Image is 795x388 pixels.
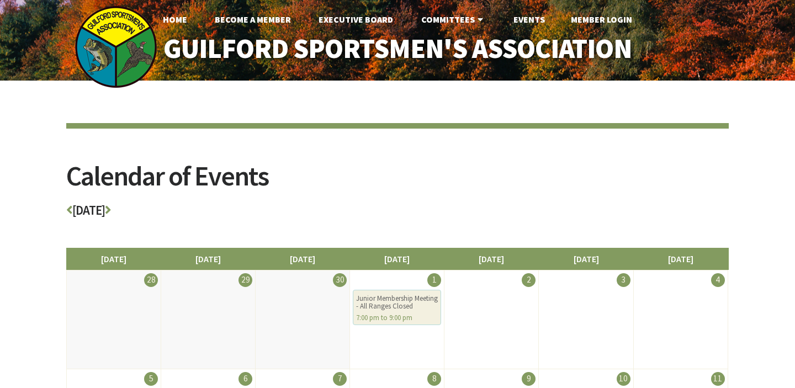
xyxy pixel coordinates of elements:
div: 5 [144,372,158,386]
a: Guilford Sportsmen's Association [140,25,655,72]
li: [DATE] [633,248,728,270]
div: 6 [239,372,252,386]
li: [DATE] [255,248,350,270]
h2: Calendar of Events [66,162,729,204]
li: [DATE] [444,248,539,270]
a: Committees [412,8,495,30]
div: 29 [239,273,252,287]
a: Events [505,8,554,30]
div: 8 [427,372,441,386]
a: Home [154,8,196,30]
li: [DATE] [538,248,633,270]
a: Become A Member [206,8,300,30]
div: 7:00 pm to 9:00 pm [356,314,438,322]
div: 11 [711,372,725,386]
div: 28 [144,273,158,287]
div: 3 [617,273,630,287]
li: [DATE] [66,248,161,270]
li: [DATE] [161,248,256,270]
div: 7 [333,372,347,386]
div: 30 [333,273,347,287]
div: 9 [522,372,536,386]
a: Executive Board [310,8,402,30]
div: 2 [522,273,536,287]
div: Junior Membership Meeting - All Ranges Closed [356,295,438,310]
h3: [DATE] [66,204,729,223]
li: [DATE] [349,248,444,270]
img: logo_sm.png [75,6,157,88]
div: 1 [427,273,441,287]
div: 10 [617,372,630,386]
a: Member Login [562,8,641,30]
div: 4 [711,273,725,287]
